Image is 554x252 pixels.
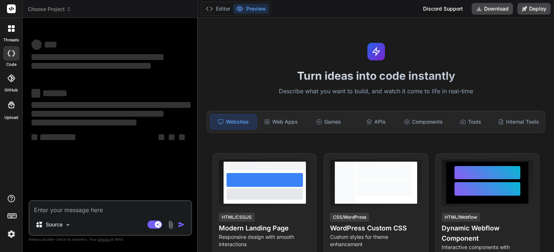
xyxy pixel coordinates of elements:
button: Preview [233,4,269,14]
span: ‌ [31,102,191,108]
span: ‌ [43,90,67,96]
label: code [6,61,16,68]
span: Choose Project [28,5,71,13]
span: ‌ [31,134,37,140]
div: Discord Support [419,3,467,15]
span: ‌ [179,134,185,140]
div: Web Apps [258,114,304,129]
div: APIs [353,114,399,129]
span: ‌ [40,134,75,140]
p: Always double-check its answers. Your in Bind [29,236,192,243]
div: Tools [448,114,494,129]
span: ‌ [31,54,164,60]
h4: Modern Landing Page [219,223,310,233]
span: ‌ [169,134,175,140]
div: Internal Tools [495,114,542,129]
img: attachment [166,221,175,229]
h4: Dynamic Webflow Component [442,223,533,244]
p: Custom styles for theme enhancement [330,233,422,248]
div: Games [306,114,351,129]
button: Deploy [517,3,551,15]
label: GitHub [4,87,18,93]
p: Responsive design with smooth interactions [219,233,310,248]
button: Editor [203,4,233,14]
span: ‌ [31,40,42,50]
span: ‌ [45,42,56,48]
p: Describe what you want to build, and watch it come to life in real-time [202,87,550,96]
button: Download [472,3,513,15]
span: privacy [98,237,111,241]
div: HTML/CSS/JS [219,213,255,222]
img: icon [178,221,185,228]
div: HTML/Webflow [442,213,480,222]
label: Upload [4,114,18,121]
span: ‌ [31,89,40,98]
div: Components [400,114,446,129]
label: threads [3,37,19,43]
div: CSS/WordPress [330,213,369,222]
h4: WordPress Custom CSS [330,223,422,233]
p: Source [46,221,63,228]
span: ‌ [31,111,164,117]
img: Pick Models [65,222,71,228]
div: Websites [210,114,257,129]
h1: Turn ideas into code instantly [202,69,550,82]
span: ‌ [158,134,164,140]
img: settings [5,228,18,240]
span: ‌ [31,63,151,69]
span: ‌ [31,120,136,125]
